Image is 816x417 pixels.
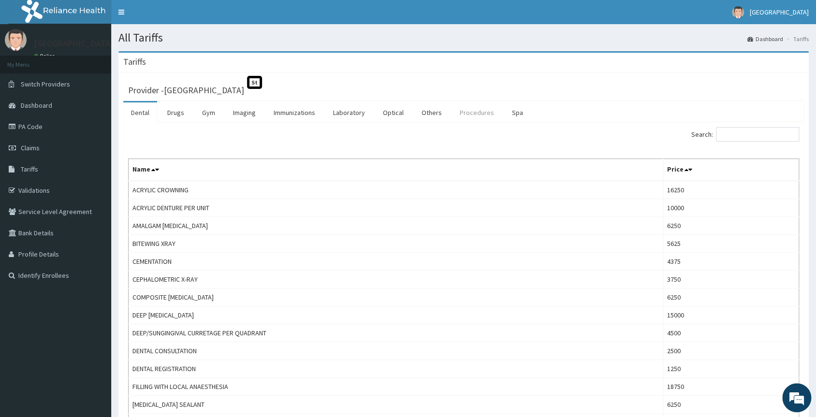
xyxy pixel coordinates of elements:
[750,8,809,16] span: [GEOGRAPHIC_DATA]
[266,102,323,123] a: Immunizations
[129,235,663,253] td: BITEWING XRAY
[784,35,809,43] li: Tariffs
[129,360,663,378] td: DENTAL REGISTRATION
[129,271,663,288] td: CEPHALOMETRIC X-RAY
[663,360,799,378] td: 1250
[691,127,799,142] label: Search:
[129,159,663,181] th: Name
[663,306,799,324] td: 15000
[21,165,38,173] span: Tariffs
[663,199,799,217] td: 10000
[247,76,262,89] span: St
[129,199,663,217] td: ACRYLIC DENTURE PER UNIT
[160,102,192,123] a: Drugs
[414,102,450,123] a: Others
[504,102,531,123] a: Spa
[129,324,663,342] td: DEEP/SUNGINGIVAL CURRETAGE PER QUADRANT
[118,31,809,44] h1: All Tariffs
[663,217,799,235] td: 6250
[34,53,57,59] a: Online
[716,127,799,142] input: Search:
[663,271,799,288] td: 3750
[128,86,244,95] h3: Provider - [GEOGRAPHIC_DATA]
[21,144,40,152] span: Claims
[663,235,799,253] td: 5625
[663,159,799,181] th: Price
[129,396,663,414] td: [MEDICAL_DATA] SEALANT
[129,378,663,396] td: FILLING WITH LOCAL ANAESTHESIA
[375,102,411,123] a: Optical
[663,396,799,414] td: 6250
[21,80,70,88] span: Switch Providers
[129,217,663,235] td: AMALGAM [MEDICAL_DATA]
[225,102,263,123] a: Imaging
[129,253,663,271] td: CEMENTATION
[663,378,799,396] td: 18750
[129,306,663,324] td: DEEP [MEDICAL_DATA]
[325,102,373,123] a: Laboratory
[129,288,663,306] td: COMPOSITE [MEDICAL_DATA]
[452,102,502,123] a: Procedures
[732,6,744,18] img: User Image
[663,181,799,199] td: 16250
[663,288,799,306] td: 6250
[34,39,114,48] p: [GEOGRAPHIC_DATA]
[663,253,799,271] td: 4375
[129,342,663,360] td: DENTAL CONSULTATION
[747,35,783,43] a: Dashboard
[194,102,223,123] a: Gym
[5,29,27,51] img: User Image
[21,101,52,110] span: Dashboard
[129,181,663,199] td: ACRYLIC CROWNING
[663,324,799,342] td: 4500
[663,342,799,360] td: 2500
[123,102,157,123] a: Dental
[123,58,146,66] h3: Tariffs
